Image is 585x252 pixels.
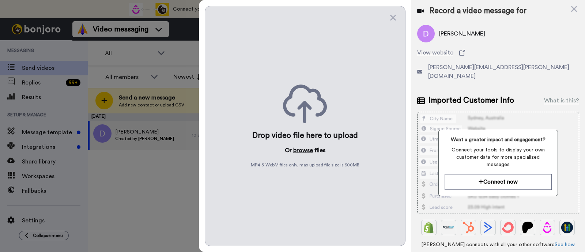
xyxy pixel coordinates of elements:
[445,136,552,143] span: Want a greater impact and engagement?
[417,241,579,248] span: [PERSON_NAME] connects with all your other software
[541,222,553,233] img: Drip
[555,242,575,247] a: See how
[285,146,325,155] p: Or files
[482,222,494,233] img: ActiveCampaign
[561,222,573,233] img: GoHighLevel
[502,222,514,233] img: ConvertKit
[522,222,533,233] img: Patreon
[463,222,474,233] img: Hubspot
[428,63,579,80] span: [PERSON_NAME][EMAIL_ADDRESS][PERSON_NAME][DOMAIN_NAME]
[423,222,435,233] img: Shopify
[429,95,514,106] span: Imported Customer Info
[443,222,454,233] img: Ontraport
[445,174,552,190] button: Connect now
[544,96,579,105] div: What is this?
[445,146,552,168] span: Connect your tools to display your own customer data for more specialized messages
[252,131,358,141] div: Drop video file here to upload
[251,162,359,168] span: MP4 & WebM files only, max upload file size is 500 MB
[293,146,313,155] button: browse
